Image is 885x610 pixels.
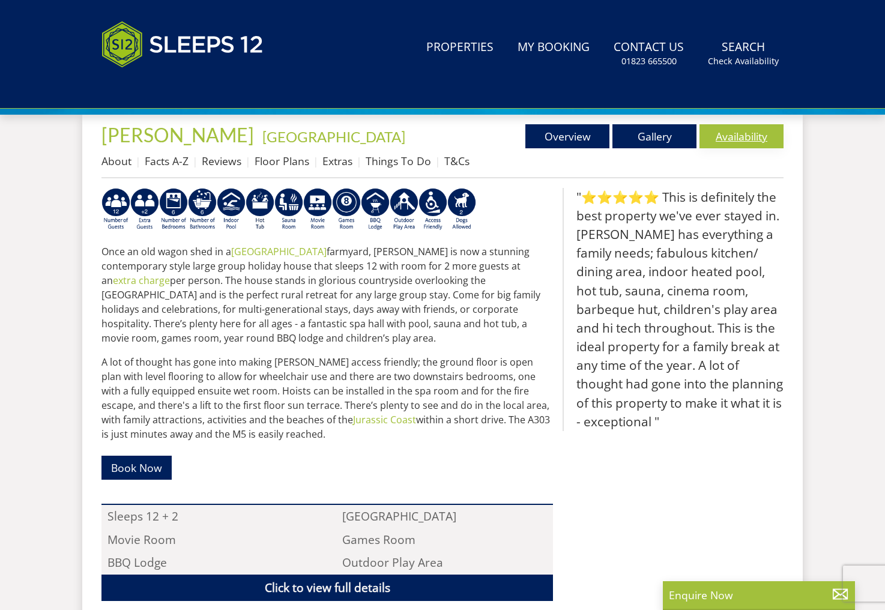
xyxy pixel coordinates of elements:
[699,124,784,148] a: Availability
[101,551,318,574] li: BBQ Lodge
[101,123,258,146] a: [PERSON_NAME]
[101,123,254,146] span: [PERSON_NAME]
[303,188,332,231] img: AD_4nXcMx2CE34V8zJUSEa4yj9Pppk-n32tBXeIdXm2A2oX1xZoj8zz1pCuMiQujsiKLZDhbHnQsaZvA37aEfuFKITYDwIrZv...
[159,188,188,231] img: AD_4nXfRzBlt2m0mIteXDhAcJCdmEApIceFt1SPvkcB48nqgTZkfMpQlDmULa47fkdYiHD0skDUgcqepViZHFLjVKS2LWHUqM...
[95,82,222,92] iframe: Customer reviews powered by Trustpilot
[188,188,217,231] img: AD_4nXdmwCQHKAiIjYDk_1Dhq-AxX3fyYPYaVgX942qJE-Y7he54gqc0ybrIGUg6Qr_QjHGl2FltMhH_4pZtc0qV7daYRc31h...
[145,154,189,168] a: Facts A-Z
[101,528,318,551] li: Movie Room
[274,188,303,231] img: AD_4nXdjbGEeivCGLLmyT_JEP7bTfXsjgyLfnLszUAQeQ4RcokDYHVBt5R8-zTDbAVICNoGv1Dwc3nsbUb1qR6CAkrbZUeZBN...
[366,154,431,168] a: Things To Do
[130,188,159,231] img: AD_4nXeP6WuvG491uY6i5ZIMhzz1N248Ei-RkDHdxvvjTdyF2JXhbvvI0BrTCyeHgyWBEg8oAgd1TvFQIsSlzYPCTB7K21VoI...
[101,244,553,345] p: Once an old wagon shed in a farmyard, [PERSON_NAME] is now a stunning contemporary style large gr...
[353,413,416,426] a: Jurassic Coast
[513,34,594,61] a: My Booking
[101,188,130,231] img: AD_4nXeyNBIiEViFqGkFxeZn-WxmRvSobfXIejYCAwY7p4slR9Pvv7uWB8BWWl9Rip2DDgSCjKzq0W1yXMRj2G_chnVa9wg_L...
[101,505,318,528] li: Sleeps 12 + 2
[669,587,849,603] p: Enquire Now
[322,154,352,168] a: Extras
[336,551,553,574] li: Outdoor Play Area
[255,154,309,168] a: Floor Plans
[525,124,609,148] a: Overview
[258,128,405,145] span: -
[336,505,553,528] li: [GEOGRAPHIC_DATA]
[262,128,405,145] a: [GEOGRAPHIC_DATA]
[231,245,327,258] a: [GEOGRAPHIC_DATA]
[447,188,476,231] img: AD_4nXe7_8LrJK20fD9VNWAdfykBvHkWcczWBt5QOadXbvIwJqtaRaRf-iI0SeDpMmH1MdC9T1Vy22FMXzzjMAvSuTB5cJ7z5...
[621,55,677,67] small: 01823 665500
[202,154,241,168] a: Reviews
[563,188,784,431] blockquote: "⭐⭐⭐⭐⭐ This is definitely the best property we've ever stayed in. [PERSON_NAME] has everything a ...
[390,188,418,231] img: AD_4nXfjdDqPkGBf7Vpi6H87bmAUe5GYCbodrAbU4sf37YN55BCjSXGx5ZgBV7Vb9EJZsXiNVuyAiuJUB3WVt-w9eJ0vaBcHg...
[612,124,696,148] a: Gallery
[101,456,172,479] a: Book Now
[113,274,170,287] a: extra charge
[101,154,131,168] a: About
[609,34,689,73] a: Contact Us01823 665500
[332,188,361,231] img: AD_4nXdrZMsjcYNLGsKuA84hRzvIbesVCpXJ0qqnwZoX5ch9Zjv73tWe4fnFRs2gJ9dSiUubhZXckSJX_mqrZBmYExREIfryF...
[361,188,390,231] img: AD_4nXfdu1WaBqbCvRx5dFd3XGC71CFesPHPPZknGuZzXQvBzugmLudJYyY22b9IpSVlKbnRjXo7AJLKEyhYodtd_Fvedgm5q...
[444,154,470,168] a: T&Cs
[708,55,779,67] small: Check Availability
[101,14,264,74] img: Sleeps 12
[101,575,553,602] a: Click to view full details
[703,34,784,73] a: SearchCheck Availability
[101,355,553,441] p: A lot of thought has gone into making [PERSON_NAME] access friendly; the ground floor is open pla...
[418,188,447,231] img: AD_4nXe3VD57-M2p5iq4fHgs6WJFzKj8B0b3RcPFe5LKK9rgeZlFmFoaMJPsJOOJzc7Q6RMFEqsjIZ5qfEJu1txG3QLmI_2ZW...
[421,34,498,61] a: Properties
[217,188,246,231] img: AD_4nXei2dp4L7_L8OvME76Xy1PUX32_NMHbHVSts-g-ZAVb8bILrMcUKZI2vRNdEqfWP017x6NFeUMZMqnp0JYknAB97-jDN...
[246,188,274,231] img: AD_4nXcpX5uDwed6-YChlrI2BYOgXwgg3aqYHOhRm0XfZB-YtQW2NrmeCr45vGAfVKUq4uWnc59ZmEsEzoF5o39EWARlT1ewO...
[336,528,553,551] li: Games Room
